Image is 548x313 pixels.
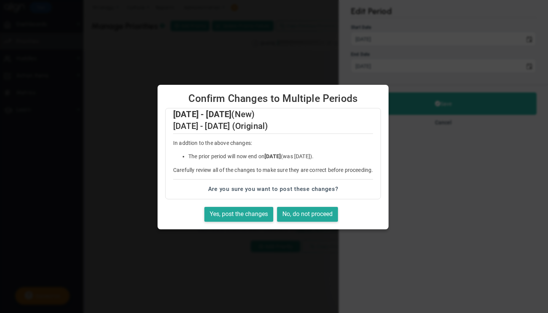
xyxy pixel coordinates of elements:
span: Confirm Changes to Multiple Periods [164,92,382,105]
h3: Are you sure you want to post these changes? [173,185,373,193]
strong: [DATE] [264,153,281,159]
p: In addtion to the above changes: [173,139,373,147]
button: Yes, post the changes [204,207,273,222]
li: The prior period will now end on (was [DATE]). [188,153,373,160]
strong: [DATE] - [DATE] [173,110,231,119]
button: No, do not proceed [277,207,338,222]
p: Carefully review all of the changes to make sure they are correct before proceeding. [173,166,373,174]
h2: (New) [DATE] - [DATE] (Original) [173,108,373,134]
